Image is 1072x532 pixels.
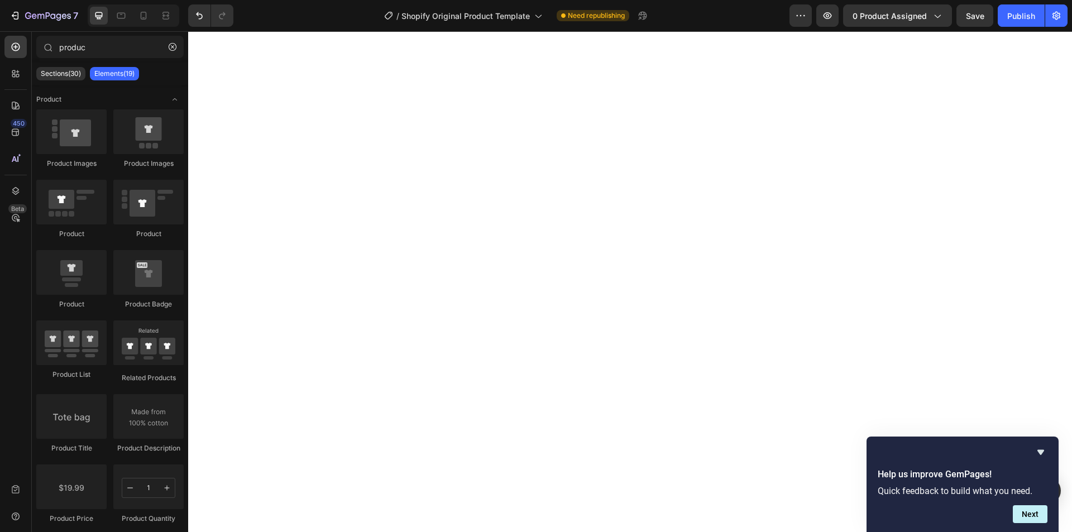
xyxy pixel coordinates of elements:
div: Product [113,229,184,239]
input: Search Sections & Elements [36,36,184,58]
p: Elements(19) [94,69,135,78]
div: Product List [36,370,107,380]
span: Shopify Original Product Template [401,10,530,22]
p: 7 [73,9,78,22]
div: Product Images [113,159,184,169]
div: Product Quantity [113,514,184,524]
div: Product Price [36,514,107,524]
div: Product [36,299,107,309]
button: Hide survey [1034,445,1047,459]
button: Publish [998,4,1045,27]
div: Product Badge [113,299,184,309]
span: Product [36,94,61,104]
span: Toggle open [166,90,184,108]
div: Publish [1007,10,1035,22]
button: 0 product assigned [843,4,952,27]
p: Sections(30) [41,69,81,78]
div: Undo/Redo [188,4,233,27]
button: Next question [1013,505,1047,523]
div: Product Title [36,443,107,453]
div: Related Products [113,373,184,383]
span: 0 product assigned [853,10,927,22]
iframe: Design area [188,31,1072,532]
div: Product [36,229,107,239]
div: Help us improve GemPages! [878,445,1047,523]
div: 450 [11,119,27,128]
p: Quick feedback to build what you need. [878,486,1047,496]
button: Save [956,4,993,27]
div: Product Images [36,159,107,169]
span: Save [966,11,984,21]
span: / [396,10,399,22]
span: Need republishing [568,11,625,21]
h2: Help us improve GemPages! [878,468,1047,481]
div: Product Description [113,443,184,453]
button: 7 [4,4,83,27]
div: Beta [8,204,27,213]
